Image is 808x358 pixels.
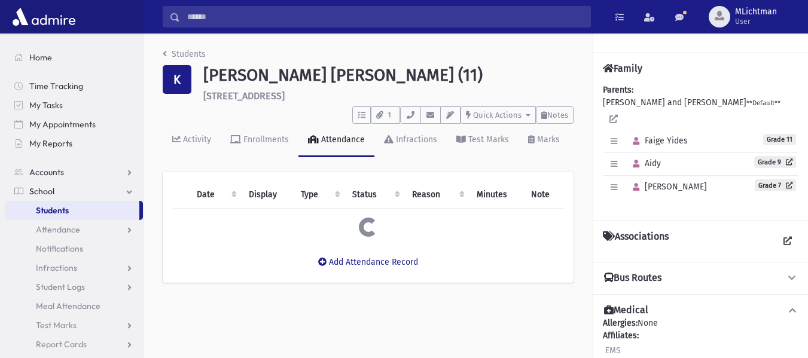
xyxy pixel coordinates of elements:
span: Meal Attendance [36,301,100,311]
span: Report Cards [36,339,87,350]
a: My Tasks [5,96,143,115]
th: Type [294,181,345,209]
h4: Associations [603,231,669,252]
button: 1 [371,106,400,124]
a: Test Marks [5,316,143,335]
a: Report Cards [5,335,143,354]
span: EMS [605,345,621,356]
h4: Family [603,63,642,74]
a: Attendance [5,220,143,239]
span: My Tasks [29,100,63,111]
b: Affiliates: [603,331,639,341]
span: Home [29,52,52,63]
a: Students [163,49,206,59]
button: Quick Actions [461,106,536,124]
a: Marks [519,124,569,157]
a: My Reports [5,134,143,153]
div: Infractions [394,134,437,145]
a: Accounts [5,163,143,182]
div: Test Marks [466,134,509,145]
a: School [5,182,143,201]
a: Grade 7 [755,179,796,191]
a: Student Logs [5,277,143,296]
span: Accounts [29,167,64,178]
span: Notifications [36,243,83,254]
span: Notes [547,111,568,120]
nav: breadcrumb [163,48,206,65]
input: Search [180,6,590,27]
a: Enrollments [221,124,298,157]
h4: Medical [604,304,648,317]
b: Parents: [603,85,633,95]
span: [PERSON_NAME] [627,182,707,192]
span: User [735,17,777,26]
a: Notifications [5,239,143,258]
a: Activity [163,124,221,157]
a: Grade 9 [754,156,796,168]
span: Infractions [36,262,77,273]
th: Status [345,181,405,209]
h4: Bus Routes [604,272,661,284]
div: [PERSON_NAME] and [PERSON_NAME] [603,84,798,211]
div: Activity [181,134,211,145]
span: Students [36,205,69,216]
span: Faige Yides [627,136,688,146]
th: Minutes [469,181,524,209]
span: My Appointments [29,119,96,130]
h1: [PERSON_NAME] [PERSON_NAME] (11) [203,65,574,85]
a: Attendance [298,124,374,157]
span: Time Tracking [29,81,83,91]
a: Time Tracking [5,77,143,96]
span: Quick Actions [473,111,522,120]
span: 1 [385,110,395,121]
a: My Appointments [5,115,143,134]
a: Meal Attendance [5,296,143,316]
div: Marks [535,134,560,145]
span: My Reports [29,138,72,149]
th: Note [524,181,564,209]
div: Attendance [319,134,365,145]
span: Aidy [627,158,661,169]
a: Test Marks [447,124,519,157]
button: Add Attendance Record [310,252,426,273]
b: Allergies: [603,318,638,328]
span: Grade 11 [763,134,796,145]
img: AdmirePro [10,5,78,29]
th: Display [242,181,293,209]
th: Reason [405,181,469,209]
span: Test Marks [36,320,77,331]
div: K [163,65,191,94]
a: View all Associations [777,231,798,252]
a: Infractions [374,124,447,157]
span: Student Logs [36,281,85,292]
a: Home [5,48,143,67]
div: Enrollments [241,134,289,145]
button: Bus Routes [603,272,798,284]
span: Attendance [36,224,80,235]
span: School [29,186,54,197]
button: Medical [603,304,798,317]
span: MLichtman [735,7,777,17]
a: Students [5,201,139,220]
h6: [STREET_ADDRESS] [203,90,574,102]
th: Date [190,181,242,209]
a: Infractions [5,258,143,277]
button: Notes [536,106,574,124]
